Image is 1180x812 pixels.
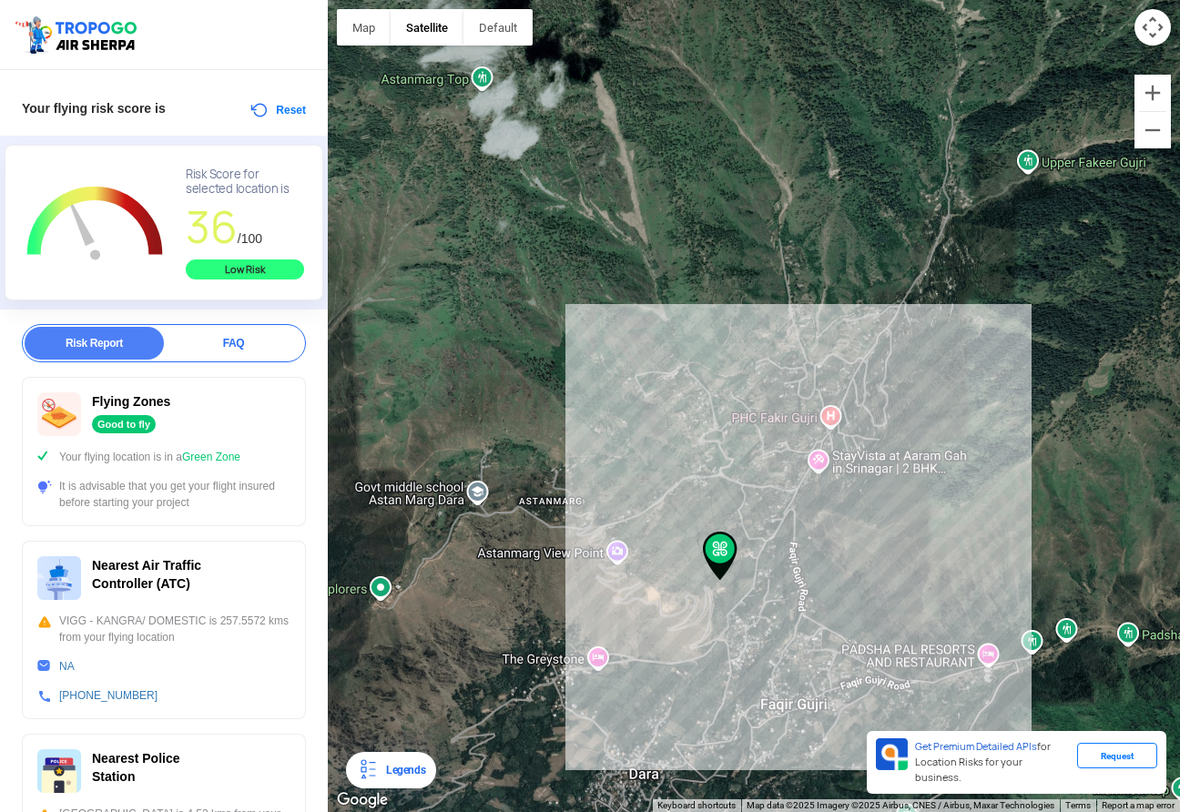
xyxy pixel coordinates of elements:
span: Get Premium Detailed APIs [915,740,1037,753]
div: It is advisable that you get your flight insured before starting your project [37,478,290,511]
button: Show satellite imagery [391,9,463,46]
button: Zoom out [1134,112,1171,148]
img: ic_atc.svg [37,556,81,600]
a: [PHONE_NUMBER] [59,689,158,702]
a: Report a map error [1102,800,1175,810]
div: Low Risk [186,259,304,279]
img: Legends [357,759,379,781]
div: Risk Report [25,327,164,360]
button: Map camera controls [1134,9,1171,46]
span: Nearest Police Station [92,751,180,784]
span: /100 [238,231,262,246]
a: NA [59,660,75,673]
button: Zoom in [1134,75,1171,111]
div: FAQ [164,327,303,360]
span: Green Zone [182,451,240,463]
span: Nearest Air Traffic Controller (ATC) [92,558,201,591]
span: Map data ©2025 Imagery ©2025 Airbus, CNES / Airbus, Maxar Technologies [747,800,1054,810]
span: Flying Zones [92,394,170,409]
img: ic_tgdronemaps.svg [14,14,143,56]
img: ic_police_station.svg [37,749,81,793]
div: VIGG - KANGRA/ DOMESTIC is 257.5572 kms from your flying location [37,613,290,645]
a: Open this area in Google Maps (opens a new window) [332,788,392,812]
img: Google [332,788,392,812]
img: ic_nofly.svg [37,392,81,436]
div: Good to fly [92,415,156,433]
button: Show street map [337,9,391,46]
g: Chart [19,167,171,281]
span: Your flying risk score is [22,101,166,116]
img: Premium APIs [876,738,908,770]
div: Legends [379,759,425,781]
span: 36 [186,198,238,256]
div: Risk Score for selected location is [186,167,304,197]
a: Terms [1065,800,1091,810]
div: for Location Risks for your business. [908,738,1077,787]
button: Keyboard shortcuts [657,799,736,812]
button: Reset [249,99,306,121]
div: Request [1077,743,1157,768]
div: Your flying location is in a [37,449,290,465]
